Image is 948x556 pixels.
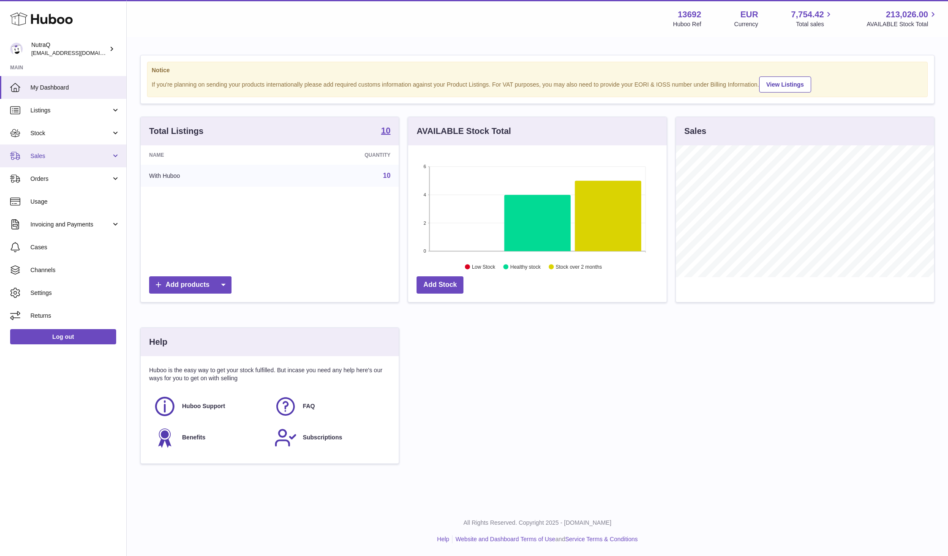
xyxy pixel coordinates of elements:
h3: AVAILABLE Stock Total [417,125,511,137]
span: Returns [30,312,120,320]
a: 10 [383,172,391,179]
span: Cases [30,243,120,251]
div: If you're planning on sending your products internationally please add required customs informati... [152,75,923,93]
h3: Sales [684,125,706,137]
span: My Dashboard [30,84,120,92]
a: 213,026.00 AVAILABLE Stock Total [866,9,938,28]
a: Huboo Support [153,395,266,418]
img: log@nutraq.com [10,43,23,55]
a: View Listings [759,76,811,93]
span: Total sales [796,20,834,28]
span: AVAILABLE Stock Total [866,20,938,28]
span: Usage [30,198,120,206]
text: 2 [424,221,426,226]
div: NutraQ [31,41,107,57]
li: and [452,535,637,543]
a: Subscriptions [274,426,387,449]
a: Website and Dashboard Terms of Use [455,536,555,542]
p: All Rights Reserved. Copyright 2025 - [DOMAIN_NAME] [133,519,941,527]
strong: Notice [152,66,923,74]
text: Healthy stock [510,264,541,270]
strong: 13692 [678,9,701,20]
span: Huboo Support [182,402,225,410]
td: With Huboo [141,165,277,187]
span: [EMAIL_ADDRESS][DOMAIN_NAME] [31,49,124,56]
span: Invoicing and Payments [30,221,111,229]
h3: Total Listings [149,125,204,137]
text: Stock over 2 months [556,264,602,270]
a: Log out [10,329,116,344]
a: Add products [149,276,232,294]
a: Add Stock [417,276,463,294]
text: Low Stock [472,264,496,270]
h3: Help [149,336,167,348]
span: Listings [30,106,111,114]
p: Huboo is the easy way to get your stock fulfilled. But incase you need any help here's our ways f... [149,366,390,382]
div: Huboo Ref [673,20,701,28]
span: 7,754.42 [791,9,824,20]
span: Subscriptions [303,433,342,442]
div: Currency [734,20,758,28]
text: 4 [424,192,426,197]
strong: 10 [381,126,390,135]
text: 6 [424,164,426,169]
a: Benefits [153,426,266,449]
span: FAQ [303,402,315,410]
strong: EUR [740,9,758,20]
span: Channels [30,266,120,274]
th: Quantity [277,145,399,165]
span: 213,026.00 [886,9,928,20]
a: Help [437,536,449,542]
a: 10 [381,126,390,136]
a: 7,754.42 Total sales [791,9,834,28]
a: Service Terms & Conditions [565,536,638,542]
a: FAQ [274,395,387,418]
span: Stock [30,129,111,137]
text: 0 [424,248,426,253]
span: Settings [30,289,120,297]
span: Benefits [182,433,205,442]
th: Name [141,145,277,165]
span: Orders [30,175,111,183]
span: Sales [30,152,111,160]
